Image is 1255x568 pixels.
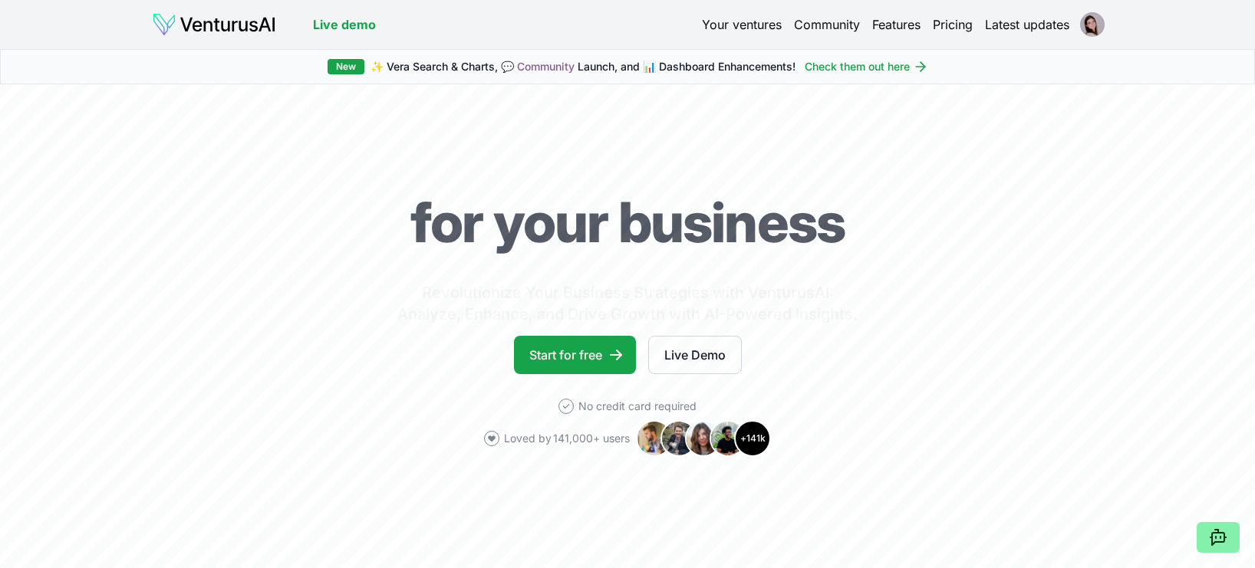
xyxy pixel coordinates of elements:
img: logo [152,12,276,37]
span: ✨ Vera Search & Charts, 💬 Launch, and 📊 Dashboard Enhancements! [371,59,795,74]
img: Avatar 4 [710,420,746,457]
a: Start for free [514,336,636,374]
a: Features [872,15,921,34]
a: Pricing [933,15,973,34]
img: ACg8ocKozsZxQ0JQINadpuNhDkX5-2ivV4-oiPPi0iMyXtiWrR-yJ0Pz=s96-c [1080,12,1105,37]
a: Latest updates [985,15,1069,34]
a: Community [517,60,575,73]
img: Avatar 3 [685,420,722,457]
a: Live demo [313,15,376,34]
img: Avatar 1 [636,420,673,457]
a: Your ventures [702,15,782,34]
div: New [328,59,364,74]
a: Check them out here [805,59,928,74]
a: Live Demo [648,336,742,374]
img: Avatar 2 [660,420,697,457]
a: Community [794,15,860,34]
